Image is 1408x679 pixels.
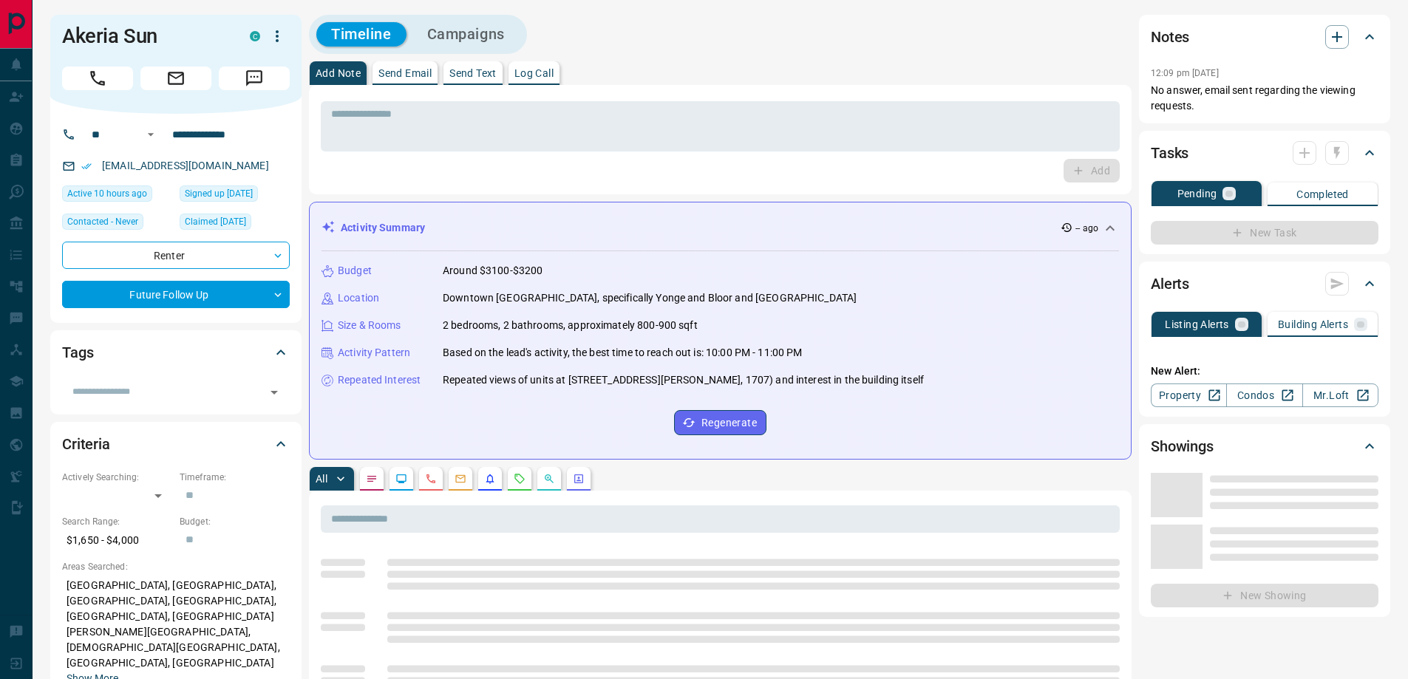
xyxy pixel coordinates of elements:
[62,185,172,206] div: Tue Sep 16 2025
[1165,319,1229,330] p: Listing Alerts
[341,220,425,236] p: Activity Summary
[1151,364,1378,379] p: New Alert:
[62,66,133,90] span: Call
[180,185,290,206] div: Mon Dec 04 2023
[62,281,290,308] div: Future Follow Up
[378,68,432,78] p: Send Email
[443,318,698,333] p: 2 bedrooms, 2 bathrooms, approximately 800-900 sqft
[142,126,160,143] button: Open
[338,372,421,388] p: Repeated Interest
[1151,383,1227,407] a: Property
[62,515,172,528] p: Search Range:
[1151,266,1378,301] div: Alerts
[1151,68,1219,78] p: 12:09 pm [DATE]
[1151,25,1189,49] h2: Notes
[67,214,138,229] span: Contacted - Never
[316,22,407,47] button: Timeline
[62,432,110,456] h2: Criteria
[455,473,466,485] svg: Emails
[1151,272,1189,296] h2: Alerts
[514,68,554,78] p: Log Call
[185,186,253,201] span: Signed up [DATE]
[140,66,211,90] span: Email
[62,242,290,269] div: Renter
[1296,189,1349,199] p: Completed
[62,528,172,553] p: $1,650 - $4,000
[62,471,172,484] p: Actively Searching:
[443,345,803,361] p: Based on the lead's activity, the best time to reach out is: 10:00 PM - 11:00 PM
[316,68,361,78] p: Add Note
[395,473,407,485] svg: Lead Browsing Activity
[180,515,290,528] p: Budget:
[1151,429,1378,464] div: Showings
[322,214,1119,242] div: Activity Summary-- ago
[1151,83,1378,114] p: No answer, email sent regarding the viewing requests.
[449,68,497,78] p: Send Text
[338,345,410,361] p: Activity Pattern
[180,471,290,484] p: Timeframe:
[338,290,379,306] p: Location
[514,473,526,485] svg: Requests
[1151,434,1214,458] h2: Showings
[1075,222,1098,235] p: -- ago
[180,214,290,234] div: Mon Dec 04 2023
[1278,319,1348,330] p: Building Alerts
[338,318,401,333] p: Size & Rooms
[1151,135,1378,171] div: Tasks
[443,372,924,388] p: Repeated views of units at [STREET_ADDRESS][PERSON_NAME], 1707) and interest in the building itself
[1177,188,1217,199] p: Pending
[425,473,437,485] svg: Calls
[1151,19,1378,55] div: Notes
[62,426,290,462] div: Criteria
[81,161,92,171] svg: Email Verified
[412,22,520,47] button: Campaigns
[1302,383,1378,407] a: Mr.Loft
[316,474,327,484] p: All
[185,214,246,229] span: Claimed [DATE]
[543,473,555,485] svg: Opportunities
[264,382,285,403] button: Open
[1226,383,1302,407] a: Condos
[443,290,857,306] p: Downtown [GEOGRAPHIC_DATA], specifically Yonge and Bloor and [GEOGRAPHIC_DATA]
[62,341,93,364] h2: Tags
[1151,141,1188,165] h2: Tasks
[366,473,378,485] svg: Notes
[484,473,496,485] svg: Listing Alerts
[102,160,269,171] a: [EMAIL_ADDRESS][DOMAIN_NAME]
[62,24,228,48] h1: Akeria Sun
[573,473,585,485] svg: Agent Actions
[250,31,260,41] div: condos.ca
[62,560,290,573] p: Areas Searched:
[674,410,766,435] button: Regenerate
[67,186,147,201] span: Active 10 hours ago
[338,263,372,279] p: Budget
[62,335,290,370] div: Tags
[443,263,543,279] p: Around $3100-$3200
[219,66,290,90] span: Message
